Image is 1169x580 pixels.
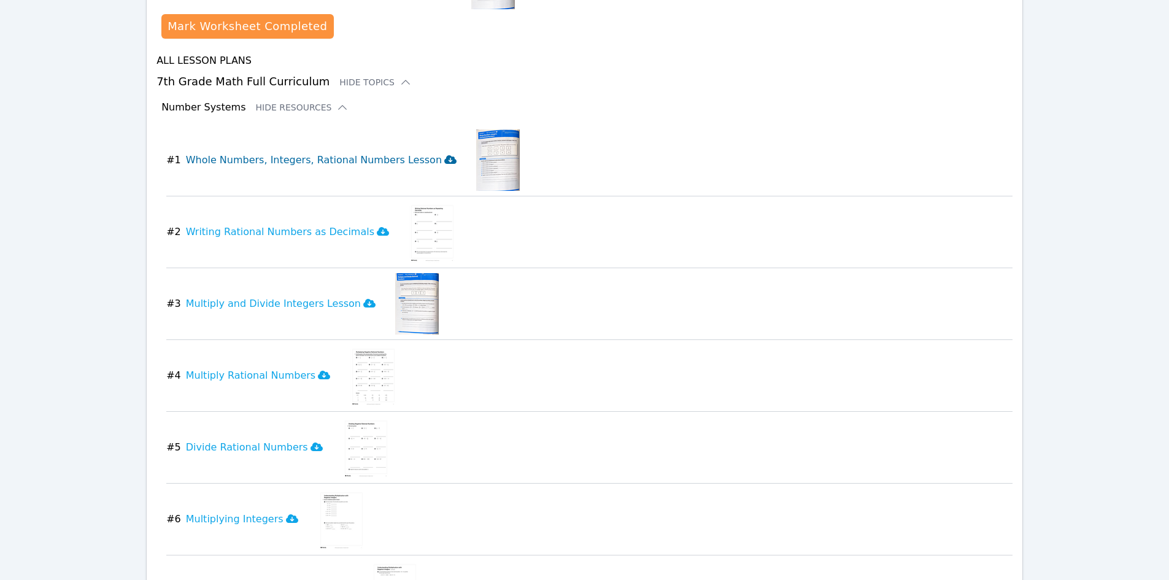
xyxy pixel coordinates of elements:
span: # 2 [166,225,181,239]
img: Multiplying Integers [318,489,365,550]
span: # 1 [166,153,181,168]
span: # 5 [166,440,181,455]
h3: Multiply Rational Numbers [186,368,330,383]
button: #2Writing Rational Numbers as Decimals [166,201,399,263]
h3: Multiply and Divide Integers Lesson [186,296,376,311]
button: #4Multiply Rational Numbers [166,345,340,406]
h3: Multiplying Integers [186,512,298,527]
div: Mark Worksheet Completed [168,18,327,35]
img: Writing Rational Numbers as Decimals [409,201,456,263]
h3: Whole Numbers, Integers, Rational Numbers Lesson [186,153,457,168]
button: #3Multiply and Divide Integers Lesson [166,273,385,334]
button: #1Whole Numbers, Integers, Rational Numbers Lesson [166,130,466,191]
h3: Number Systems [161,100,245,115]
h3: 7th Grade Math Full Curriculum [156,73,1013,90]
h4: All Lesson Plans [156,53,1013,68]
img: Whole Numbers, Integers, Rational Numbers Lesson [476,130,520,191]
img: Multiply and Divide Integers Lesson [395,273,439,334]
span: # 3 [166,296,181,311]
span: # 4 [166,368,181,383]
button: Mark Worksheet Completed [161,14,333,39]
button: Hide Resources [255,101,349,114]
img: Multiply Rational Numbers [350,345,397,406]
button: Hide Topics [339,76,412,88]
span: # 6 [166,512,181,527]
h3: Writing Rational Numbers as Decimals [186,225,389,239]
button: #6Multiplying Integers [166,489,308,550]
h3: Divide Rational Numbers [186,440,323,455]
button: #5Divide Rational Numbers [166,417,333,478]
img: Divide Rational Numbers [342,417,390,478]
